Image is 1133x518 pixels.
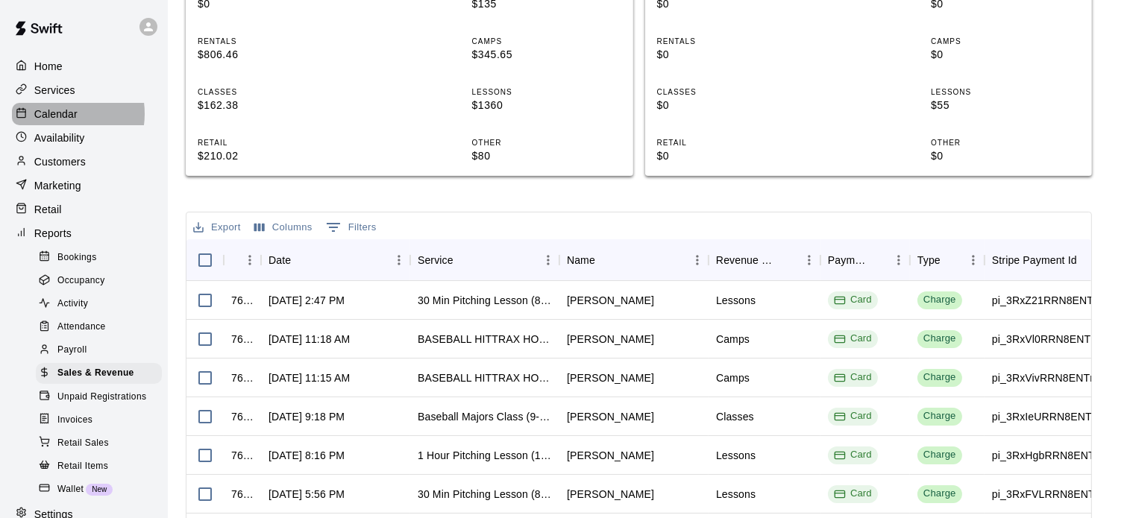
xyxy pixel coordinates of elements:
p: $210.02 [198,148,347,164]
div: Card [834,448,872,462]
a: Availability [12,127,156,149]
button: Export [189,216,245,239]
span: Activity [57,297,88,312]
a: Unpaid Registrations [36,385,168,408]
div: 761285 [231,409,254,424]
div: 762487 [231,293,254,308]
p: $0 [657,148,806,164]
span: Attendance [57,320,106,335]
button: Sort [291,250,312,271]
a: Home [12,55,156,78]
div: Payroll [36,340,162,361]
a: Bookings [36,246,168,269]
div: Zac Braaksma [567,332,654,347]
div: Rene Tamez [567,293,654,308]
div: Lessons [716,448,756,463]
p: Availability [34,130,85,145]
div: Michael Prell [567,448,654,463]
div: BASEBALL HITTRAX HOMERUN DERBY (Ages 9-10) [418,332,552,347]
p: RETAIL [657,137,806,148]
div: Charge [923,293,956,307]
div: Aug 17, 2025, 5:56 PM [269,487,345,502]
a: Payroll [36,339,168,362]
div: Type [910,239,985,281]
div: Retail Items [36,456,162,477]
p: $162.38 [198,98,347,113]
div: Card [834,293,872,307]
button: Menu [686,249,709,271]
p: $0 [931,148,1080,164]
button: Menu [388,249,410,271]
div: Card [834,487,872,501]
div: Service [418,239,453,281]
a: Retail Items [36,455,168,478]
p: Calendar [34,107,78,121]
div: Services [12,79,156,101]
p: LESSONS [472,86,621,98]
div: Charge [923,332,956,346]
button: Sort [777,250,798,271]
div: Date [269,239,291,281]
div: Camps [716,370,750,385]
p: Retail [34,202,62,217]
p: Services [34,83,75,98]
p: $0 [657,98,806,113]
span: Payroll [57,343,87,358]
span: Bookings [57,250,97,265]
div: 761912 [231,370,254,385]
div: Charge [923,409,956,423]
div: Bookings [36,247,162,268]
button: Sort [595,250,616,271]
div: Aug 18, 2025, 11:15 AM [269,370,350,385]
span: New [86,485,113,493]
span: Occupancy [57,274,105,288]
span: Invoices [57,413,92,428]
div: Name [567,239,595,281]
div: Customers [12,151,156,173]
p: $55 [931,98,1080,113]
p: CLASSES [657,86,806,98]
div: Card [834,409,872,423]
p: Reports [34,226,72,241]
a: Retail Sales [36,432,168,455]
div: Payment Method [820,239,910,281]
p: $1360 [472,98,621,113]
p: CAMPS [931,36,1080,47]
a: Attendance [36,316,168,339]
div: Date [261,239,410,281]
div: Reports [12,222,156,244]
a: Calendar [12,103,156,125]
p: CLASSES [198,86,347,98]
button: Sort [941,250,961,271]
p: RENTALS [198,36,347,47]
div: Unpaid Registrations [36,387,162,408]
span: Unpaid Registrations [57,390,146,405]
div: Aug 17, 2025, 9:18 PM [269,409,345,424]
div: Charge [923,448,956,462]
button: Menu [798,249,820,271]
div: Attendance [36,317,162,338]
div: Jenna Watson [567,487,654,502]
a: Marketing [12,174,156,197]
p: LESSONS [931,86,1080,98]
p: OTHER [931,137,1080,148]
div: Revenue Category [716,239,777,281]
div: Card [834,370,872,385]
button: Sort [453,250,474,271]
div: Aug 18, 2025, 11:18 AM [269,332,350,347]
div: Retail Sales [36,433,162,454]
button: Sort [867,250,888,271]
div: Aug 18, 2025, 2:47 PM [269,293,345,308]
button: Menu [239,249,261,271]
div: Name [559,239,709,281]
div: 30 Min Pitching Lesson (8u-13u) - Reid Morgan [418,293,552,308]
div: Sales & Revenue [36,363,162,384]
a: Retail [12,198,156,221]
div: Type [917,239,941,281]
div: Stripe Payment Id [992,239,1077,281]
div: Invoices [36,410,162,431]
